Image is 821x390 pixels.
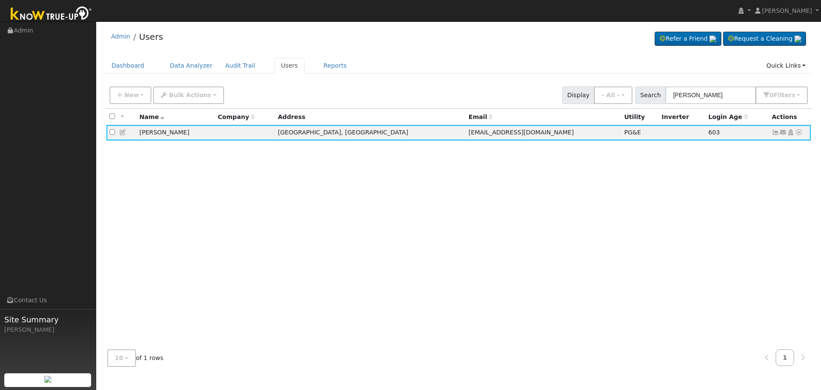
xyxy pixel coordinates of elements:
div: Address [278,113,463,122]
span: Display [562,86,594,104]
input: Search [665,86,756,104]
a: 1 [776,349,794,366]
button: Bulk Actions [153,86,224,104]
button: 10 [107,349,136,367]
span: 01/13/2024 2:15:03 AM [709,129,720,136]
span: Search [635,86,666,104]
div: Utility [624,113,656,122]
button: 0Filters [756,86,808,104]
img: retrieve [709,36,716,42]
a: Users [139,32,163,42]
span: Email [469,113,493,120]
button: New [109,86,152,104]
span: 10 [115,354,124,361]
span: New [124,92,139,98]
a: Admin [111,33,130,40]
span: Bulk Actions [169,92,211,98]
a: Show Graph [772,129,780,136]
a: Other actions [795,128,803,137]
td: [GEOGRAPHIC_DATA], [GEOGRAPHIC_DATA] [275,125,466,141]
a: Login As [787,129,794,136]
a: Quick Links [760,58,812,74]
a: Edit User [119,129,127,136]
a: Users [275,58,304,74]
span: s [791,92,795,98]
img: retrieve [794,36,801,42]
div: [PERSON_NAME] [4,325,92,334]
span: Days since last login [709,113,748,120]
a: Reports [317,58,353,74]
span: [PERSON_NAME] [762,7,812,14]
td: [PERSON_NAME] [136,125,215,141]
img: Know True-Up [6,5,96,24]
div: Actions [772,113,808,122]
span: Company name [218,113,254,120]
img: retrieve [44,376,51,383]
span: Name [139,113,165,120]
div: Inverter [662,113,702,122]
span: Site Summary [4,314,92,325]
a: Data Analyzer [163,58,219,74]
span: of 1 rows [107,349,164,367]
a: Audit Trail [219,58,262,74]
a: Dashboard [105,58,151,74]
a: Nkopacz903@aol.com [780,128,787,137]
a: Request a Cleaning [723,32,806,46]
span: [EMAIL_ADDRESS][DOMAIN_NAME] [469,129,574,136]
span: Filter [774,92,795,98]
button: - All - [594,86,632,104]
span: PG&E [624,129,641,136]
a: Refer a Friend [655,32,721,46]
